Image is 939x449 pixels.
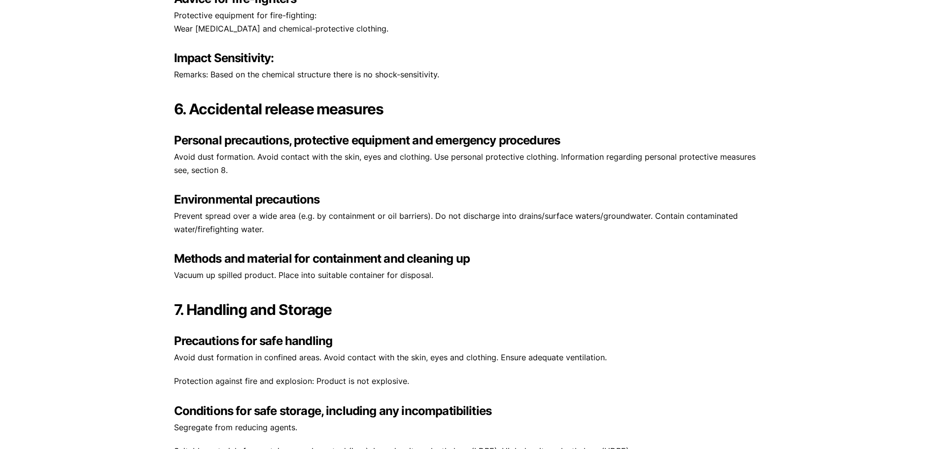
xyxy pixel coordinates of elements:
[174,404,492,418] strong: Conditions for safe storage, including any incompatibilities
[174,375,765,388] p: Protection against fire and explosion: Product is not explosive.
[174,421,765,434] p: Segregate from reducing agents.
[174,251,470,266] strong: Methods and material for containment and cleaning up
[174,100,384,118] strong: 6. Accidental release measures
[174,301,332,318] strong: 7. Handling and Storage
[174,334,333,348] strong: Precautions for safe handling
[174,269,765,282] p: Vacuum up spilled product. Place into suitable container for disposal.
[174,9,765,35] p: Protective equipment for fire-fighting: Wear [MEDICAL_DATA] and chemical-protective clothing.
[174,68,765,81] p: Remarks: Based on the chemical structure there is no shock-sensitivity.
[174,51,274,65] strong: Impact Sensitivity:
[174,192,320,207] strong: Environmental precautions
[174,150,765,177] p: Avoid dust formation. Avoid contact with the skin, eyes and clothing. Use personal protective clo...
[174,351,765,364] p: Avoid dust formation in confined areas. Avoid contact with the skin, eyes and clothing. Ensure ad...
[174,133,560,147] strong: Personal precautions, protective equipment and emergency procedures
[174,209,765,236] p: Prevent spread over a wide area (e.g. by containment or oil barriers). Do not discharge into drai...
